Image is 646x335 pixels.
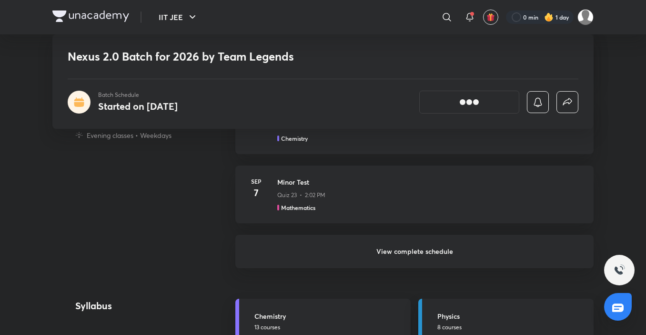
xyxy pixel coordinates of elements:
p: 8 courses [437,323,588,332]
p: Evening classes • Weekdays [87,130,172,140]
h4: Syllabus [75,299,204,313]
img: Company Logo [52,10,129,22]
button: [object Object] [419,91,519,114]
a: Company Logo [52,10,129,24]
button: avatar [483,10,498,25]
h4: Started on [DATE] [98,100,178,113]
h4: 7 [247,186,266,200]
img: avatar [486,13,495,21]
h5: Mathematics [281,203,315,212]
a: Sep6Mega Quiz (aldehydes and ketones)Quiz 22 • 9:00 PMChemistry [235,96,594,166]
p: Batch Schedule [98,91,178,99]
img: kanish kumar [577,9,594,25]
h5: Physics [437,311,588,321]
a: Sep7Minor TestQuiz 23 • 2:02 PMMathematics [235,166,594,235]
h3: Minor Test [277,177,582,187]
h1: Nexus 2.0 Batch for 2026 by Team Legends [68,50,441,63]
h6: View complete schedule [235,235,594,268]
p: 13 courses [254,323,405,332]
button: IIT JEE [153,8,204,27]
h5: Chemistry [254,311,405,321]
img: streak [544,12,554,22]
img: ttu [614,264,625,276]
p: Quiz 23 • 2:02 PM [277,191,325,199]
h5: Chemistry [281,134,308,143]
h6: Sep [247,177,266,186]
